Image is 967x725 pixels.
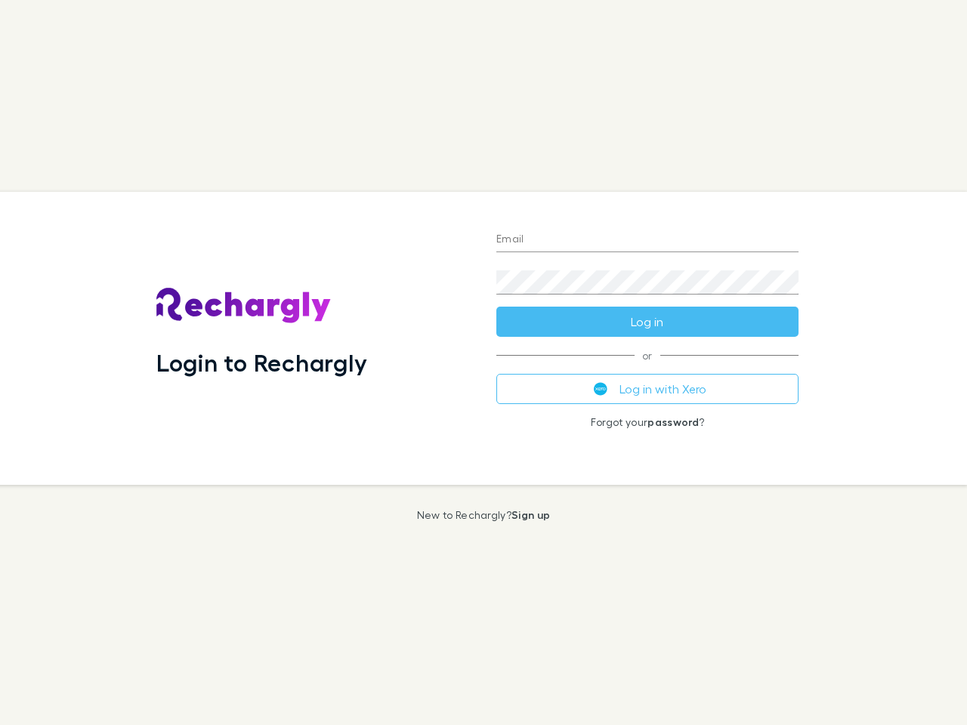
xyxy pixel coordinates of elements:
img: Rechargly's Logo [156,288,332,324]
img: Xero's logo [594,382,607,396]
p: New to Rechargly? [417,509,551,521]
p: Forgot your ? [496,416,799,428]
button: Log in [496,307,799,337]
span: or [496,355,799,356]
a: password [647,415,699,428]
h1: Login to Rechargly [156,348,367,377]
button: Log in with Xero [496,374,799,404]
a: Sign up [511,508,550,521]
